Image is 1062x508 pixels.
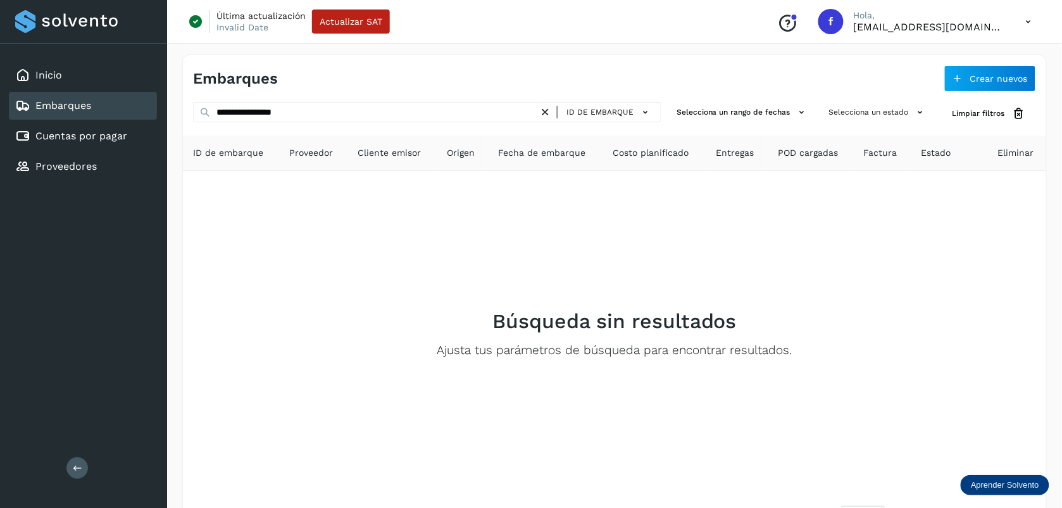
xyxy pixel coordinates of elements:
[498,146,585,160] span: Fecha de embarque
[672,102,814,123] button: Selecciona un rango de fechas
[358,146,421,160] span: Cliente emisor
[447,146,475,160] span: Origen
[961,475,1049,495] div: Aprender Solvento
[193,70,278,88] h4: Embarques
[563,103,656,122] button: ID de embarque
[9,61,157,89] div: Inicio
[824,102,932,123] button: Selecciona un estado
[312,10,390,34] button: Actualizar SAT
[944,65,1036,92] button: Crear nuevos
[613,146,689,160] span: Costo planificado
[35,130,127,142] a: Cuentas por pagar
[216,22,268,33] p: Invalid Date
[716,146,754,160] span: Entregas
[921,146,951,160] span: Estado
[216,10,306,22] p: Última actualización
[778,146,838,160] span: POD cargadas
[854,10,1006,21] p: Hola,
[854,21,1006,33] p: fepadilla@niagarawater.com
[9,122,157,150] div: Cuentas por pagar
[290,146,334,160] span: Proveedor
[320,17,382,26] span: Actualizar SAT
[566,106,634,118] span: ID de embarque
[492,309,737,333] h2: Búsqueda sin resultados
[9,92,157,120] div: Embarques
[971,480,1039,490] p: Aprender Solvento
[193,146,263,160] span: ID de embarque
[35,99,91,111] a: Embarques
[998,146,1034,160] span: Eliminar
[35,160,97,172] a: Proveedores
[35,69,62,81] a: Inicio
[437,343,792,358] p: Ajusta tus parámetros de búsqueda para encontrar resultados.
[970,74,1028,83] span: Crear nuevos
[953,108,1005,119] span: Limpiar filtros
[942,102,1036,125] button: Limpiar filtros
[9,153,157,181] div: Proveedores
[864,146,897,160] span: Factura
